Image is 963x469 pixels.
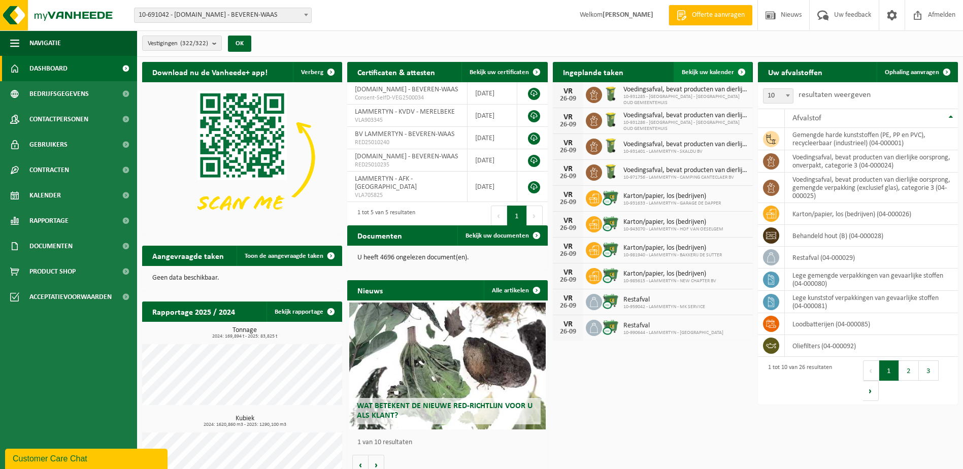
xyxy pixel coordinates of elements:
[347,225,412,245] h2: Documenten
[142,82,342,232] img: Download de VHEPlus App
[799,91,871,99] label: resultaten weergeven
[237,246,341,266] a: Toon de aangevraagde taken
[763,88,793,104] span: 10
[355,86,458,93] span: [DOMAIN_NAME] - BEVEREN-WAAS
[558,147,578,154] div: 26-09
[623,278,716,284] span: 10-985615 - LAMMERTYN - NEW CHAPTER BV
[602,266,619,284] img: WB-0660-CU
[785,269,958,291] td: lege gemengde verpakkingen van gevaarlijke stoffen (04-000080)
[623,322,723,330] span: Restafval
[468,82,517,105] td: [DATE]
[785,313,958,335] td: loodbatterijen (04-000085)
[602,85,619,103] img: WB-0140-HPE-GN-50
[135,8,311,22] span: 10-691042 - LAMMERTYN.NET - BEVEREN-WAAS
[29,157,69,183] span: Contracten
[355,153,458,160] span: [DOMAIN_NAME] - BEVEREN-WAAS
[558,217,578,225] div: VR
[301,69,323,76] span: Verberg
[349,303,545,429] a: Wat betekent de nieuwe RED-richtlijn voor u als klant?
[602,292,619,310] img: WB-0660-CU
[558,191,578,199] div: VR
[623,112,748,120] span: Voedingsafval, bevat producten van dierlijke oorsprong, onverpakt, categorie 3
[623,149,748,155] span: 10-931401 - LAMMERTYN - SKALDU BV
[623,94,748,106] span: 10-931285 - [GEOGRAPHIC_DATA] - [GEOGRAPHIC_DATA] OUD GEMEENTEHUIS
[785,173,958,203] td: voedingsafval, bevat producten van dierlijke oorsprong, gemengde verpakking (exclusief glas), cat...
[29,132,68,157] span: Gebruikers
[347,62,445,82] h2: Certificaten & attesten
[553,62,634,82] h2: Ingeplande taken
[29,30,61,56] span: Navigatie
[863,381,879,401] button: Next
[468,105,517,127] td: [DATE]
[29,208,69,233] span: Rapportage
[602,215,619,232] img: WB-0660-CU
[142,246,234,265] h2: Aangevraagde taken
[357,402,533,420] span: Wat betekent de nieuwe RED-richtlijn voor u als klant?
[5,447,170,469] iframe: chat widget
[558,251,578,258] div: 26-09
[293,62,341,82] button: Verberg
[863,360,879,381] button: Previous
[558,121,578,128] div: 26-09
[484,280,547,300] a: Alle artikelen
[602,163,619,180] img: WB-0140-HPE-GN-50
[29,107,88,132] span: Contactpersonen
[245,253,323,259] span: Toon de aangevraagde taken
[623,120,748,132] span: 10-931286 - [GEOGRAPHIC_DATA] - [GEOGRAPHIC_DATA] OUD GEMEENTEHUIS
[623,218,723,226] span: Karton/papier, los (bedrijven)
[142,62,278,82] h2: Download nu de Vanheede+ app!
[785,225,958,247] td: behandeld hout (B) (04-000028)
[180,40,208,47] count: (322/322)
[623,296,705,304] span: Restafval
[228,36,251,52] button: OK
[689,10,747,20] span: Offerte aanvragen
[603,11,653,19] strong: [PERSON_NAME]
[355,161,459,169] span: RED25010235
[147,415,342,427] h3: Kubiek
[674,62,752,82] a: Bekijk uw kalender
[558,139,578,147] div: VR
[785,203,958,225] td: karton/papier, los (bedrijven) (04-000026)
[134,8,312,23] span: 10-691042 - LAMMERTYN.NET - BEVEREN-WAAS
[623,252,722,258] span: 10-981940 - LAMMERTYN - BAKKERIJ DE SUTTER
[558,328,578,336] div: 26-09
[142,36,222,51] button: Vestigingen(322/322)
[355,116,459,124] span: VLA903345
[355,191,459,199] span: VLA705825
[623,330,723,336] span: 10-990644 - LAMMERTYN - [GEOGRAPHIC_DATA]
[558,243,578,251] div: VR
[602,189,619,206] img: WB-0660-CU
[877,62,957,82] a: Ophaling aanvragen
[558,320,578,328] div: VR
[148,36,208,51] span: Vestigingen
[357,439,542,446] p: 1 van 10 resultaten
[29,183,61,208] span: Kalender
[29,81,89,107] span: Bedrijfsgegevens
[623,166,748,175] span: Voedingsafval, bevat producten van dierlijke oorsprong, onverpakt, categorie 3
[785,247,958,269] td: restafval (04-000029)
[558,199,578,206] div: 26-09
[785,150,958,173] td: voedingsafval, bevat producten van dierlijke oorsprong, onverpakt, categorie 3 (04-000024)
[491,206,507,226] button: Previous
[267,301,341,322] a: Bekijk rapportage
[623,200,721,207] span: 10-931633 - LAMMERTYN - GARAGE DE DAPPER
[29,284,112,310] span: Acceptatievoorwaarden
[152,275,332,282] p: Geen data beschikbaar.
[142,301,245,321] h2: Rapportage 2025 / 2024
[29,56,68,81] span: Dashboard
[147,334,342,339] span: 2024: 169,894 t - 2025: 83,825 t
[792,114,821,122] span: Afvalstof
[623,226,723,232] span: 10-943070 - LAMMERTYN - HOF VAN OESELGEM
[602,111,619,128] img: WB-0140-HPE-GN-50
[623,86,748,94] span: Voedingsafval, bevat producten van dierlijke oorsprong, onverpakt, categorie 3
[558,277,578,284] div: 26-09
[29,259,76,284] span: Product Shop
[558,269,578,277] div: VR
[623,141,748,149] span: Voedingsafval, bevat producten van dierlijke oorsprong, onverpakt, categorie 3
[147,422,342,427] span: 2024: 1620,860 m3 - 2025: 1290,100 m3
[558,165,578,173] div: VR
[468,172,517,202] td: [DATE]
[507,206,527,226] button: 1
[602,318,619,336] img: WB-0660-CU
